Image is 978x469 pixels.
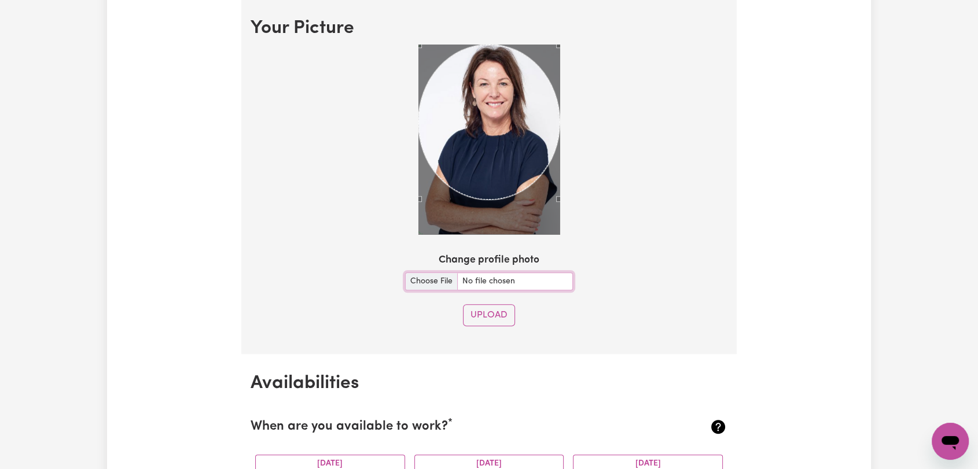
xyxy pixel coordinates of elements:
[418,45,560,200] div: Use the arrow keys to move the crop selection area
[251,17,727,39] h2: Your Picture
[418,45,560,234] img: g+7WV3X8ZRpowAAAABJRU5ErkJggg==
[251,419,648,435] h2: When are you available to work?
[463,304,515,326] button: Upload
[251,372,727,394] h2: Availabilities
[439,253,539,268] label: Change profile photo
[932,423,969,460] iframe: Button to launch messaging window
